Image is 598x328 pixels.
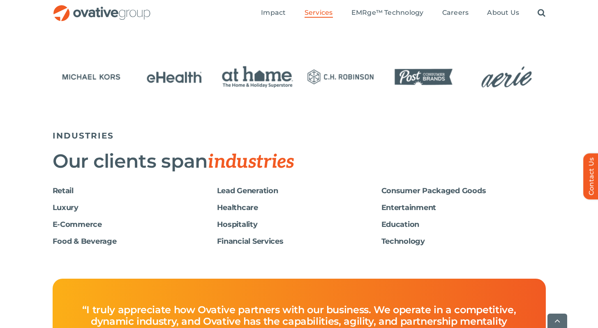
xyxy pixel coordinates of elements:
div: 15 / 24 [219,61,296,95]
h6: Healthcare [217,203,381,212]
span: Impact [261,9,286,17]
h2: Our clients span [53,151,546,172]
span: Careers [442,9,469,17]
a: EMRge™ Technology [351,9,424,18]
h6: Technology [381,237,546,246]
h6: Entertainment [381,203,546,212]
div: 17 / 24 [385,61,462,95]
h6: Lead Generation [217,187,381,195]
span: industries [208,150,294,173]
span: Services [305,9,333,17]
h6: Luxury [53,203,217,212]
a: About Us [487,9,519,18]
span: EMRge™ Technology [351,9,424,17]
span: About Us [487,9,519,17]
div: 18 / 24 [468,61,545,95]
div: 14 / 24 [136,61,213,95]
h6: Consumer Packaged Goods [381,187,546,195]
div: 16 / 24 [302,61,379,95]
h5: INDUSTRIES [53,131,546,141]
h6: Retail [53,187,217,195]
a: Careers [442,9,469,18]
div: 13 / 24 [52,61,130,95]
a: Services [305,9,333,18]
a: Impact [261,9,286,18]
h6: Hospitality [217,220,381,229]
h6: E-Commerce [53,220,217,229]
a: Search [538,9,545,18]
h6: Education [381,220,546,229]
h6: Food & Beverage [53,237,217,246]
h6: Financial Services [217,237,381,246]
a: OG_Full_horizontal_RGB [53,4,151,12]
